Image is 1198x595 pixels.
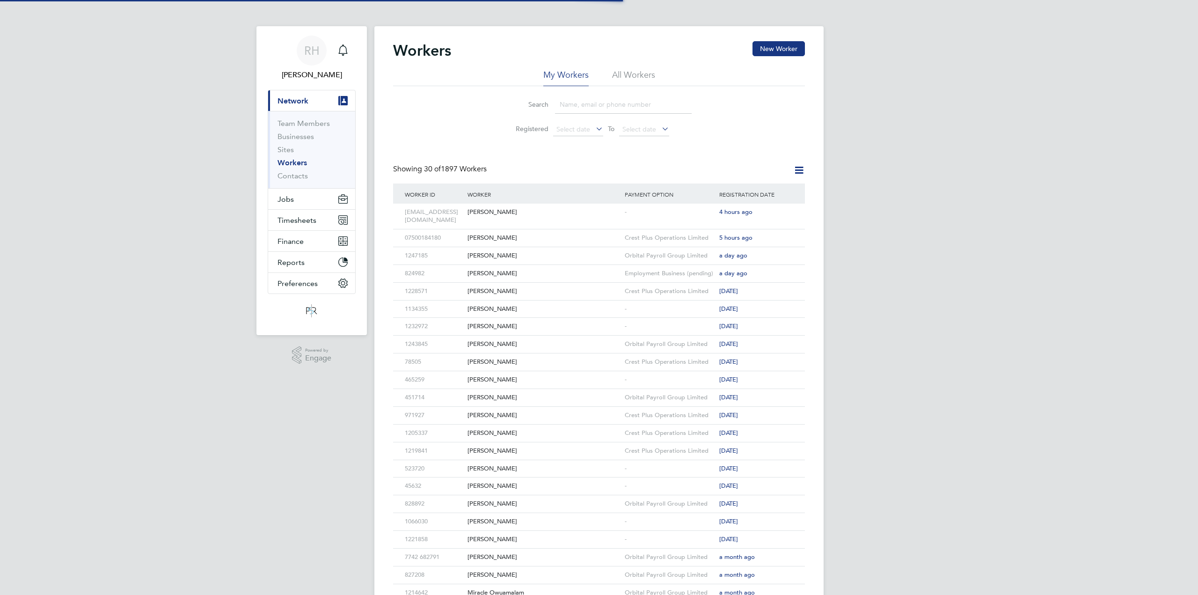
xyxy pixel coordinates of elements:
div: 45632 [402,477,465,495]
div: Orbital Payroll Group Limited [622,549,717,566]
div: - [622,513,717,530]
div: - [622,477,717,495]
a: 827208[PERSON_NAME]Orbital Payroll Group Limiteda month ago [402,566,796,574]
div: Orbital Payroll Group Limited [622,495,717,513]
span: a month ago [719,553,755,561]
a: 1228571[PERSON_NAME]Crest Plus Operations Limited[DATE] [402,282,796,290]
div: [PERSON_NAME] [465,425,622,442]
div: [PERSON_NAME] [465,353,622,371]
div: [PERSON_NAME] [465,460,622,477]
div: Registration Date [717,184,796,205]
div: - [622,371,717,389]
a: 523720[PERSON_NAME]-[DATE] [402,460,796,468]
span: Preferences [278,279,318,288]
div: - [622,204,717,221]
div: [PERSON_NAME] [465,265,622,282]
a: Sites [278,145,294,154]
div: [PERSON_NAME] [465,442,622,460]
span: [DATE] [719,305,738,313]
a: Team Members [278,119,330,128]
span: [DATE] [719,447,738,455]
a: 07500184180[PERSON_NAME]Crest Plus Operations Limited5 hours ago [402,229,796,237]
div: [PERSON_NAME] [465,204,622,221]
a: 45632[PERSON_NAME]-[DATE] [402,477,796,485]
a: 1232972[PERSON_NAME]-[DATE] [402,317,796,325]
span: 30 of [424,164,441,174]
div: Crest Plus Operations Limited [622,442,717,460]
button: Timesheets [268,210,355,230]
span: [DATE] [719,482,738,490]
span: [DATE] [719,340,738,348]
span: Rachel Harris [268,69,356,81]
div: Showing [393,164,489,174]
span: [DATE] [719,517,738,525]
a: Go to home page [268,303,356,318]
div: 78505 [402,353,465,371]
span: a day ago [719,251,747,259]
div: [PERSON_NAME] [465,407,622,424]
div: 1134355 [402,301,465,318]
button: Finance [268,231,355,251]
div: Crest Plus Operations Limited [622,229,717,247]
div: 824982 [402,265,465,282]
div: Network [268,111,355,188]
a: 824982[PERSON_NAME]Employment Business (pending)a day ago [402,264,796,272]
div: [PERSON_NAME] [465,371,622,389]
span: [DATE] [719,411,738,419]
div: Orbital Payroll Group Limited [622,247,717,264]
div: 828892 [402,495,465,513]
div: [PERSON_NAME] [465,247,622,264]
nav: Main navigation [256,26,367,335]
div: [PERSON_NAME] [465,495,622,513]
a: 78505[PERSON_NAME]Crest Plus Operations Limited[DATE] [402,353,796,361]
div: Crest Plus Operations Limited [622,353,717,371]
div: Orbital Payroll Group Limited [622,336,717,353]
span: Jobs [278,195,294,204]
span: a month ago [719,571,755,579]
a: RH[PERSON_NAME] [268,36,356,81]
a: 1219841[PERSON_NAME]Crest Plus Operations Limited[DATE] [402,442,796,450]
div: [PERSON_NAME] [465,513,622,530]
a: 1205337[PERSON_NAME]Crest Plus Operations Limited[DATE] [402,424,796,432]
a: Workers [278,158,307,167]
div: 1221858 [402,531,465,548]
a: 451714[PERSON_NAME]Orbital Payroll Group Limited[DATE] [402,389,796,397]
span: Powered by [305,346,331,354]
li: My Workers [543,69,589,86]
div: [PERSON_NAME] [465,301,622,318]
span: Select date [622,125,656,133]
div: [PERSON_NAME] [465,336,622,353]
a: Powered byEngage [292,346,332,364]
a: 1214642Miracle OwuamalamOrbital Payroll Group Limiteda month ago [402,584,796,592]
span: Finance [278,237,304,246]
span: [DATE] [719,375,738,383]
div: [EMAIL_ADDRESS][DOMAIN_NAME] [402,204,465,229]
button: New Worker [752,41,805,56]
div: Crest Plus Operations Limited [622,407,717,424]
span: [DATE] [719,535,738,543]
div: 827208 [402,566,465,584]
a: 1247185[PERSON_NAME]Orbital Payroll Group Limiteda day ago [402,247,796,255]
button: Network [268,90,355,111]
div: Worker ID [402,184,465,205]
span: [DATE] [719,500,738,507]
div: 465259 [402,371,465,389]
span: [DATE] [719,322,738,330]
div: Orbital Payroll Group Limited [622,566,717,584]
span: RH [304,44,320,57]
div: [PERSON_NAME] [465,566,622,584]
div: 7742 682791 [402,549,465,566]
div: 1247185 [402,247,465,264]
label: Registered [506,125,548,133]
div: 07500184180 [402,229,465,247]
a: Contacts [278,171,308,180]
div: - [622,301,717,318]
a: 7742 682791[PERSON_NAME]Orbital Payroll Group Limiteda month ago [402,548,796,556]
span: Reports [278,258,305,267]
a: 828892[PERSON_NAME]Orbital Payroll Group Limited[DATE] [402,495,796,503]
a: 1243845[PERSON_NAME]Orbital Payroll Group Limited[DATE] [402,335,796,343]
div: Worker [465,184,622,205]
div: 1205337 [402,425,465,442]
span: To [605,123,617,135]
div: [PERSON_NAME] [465,549,622,566]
